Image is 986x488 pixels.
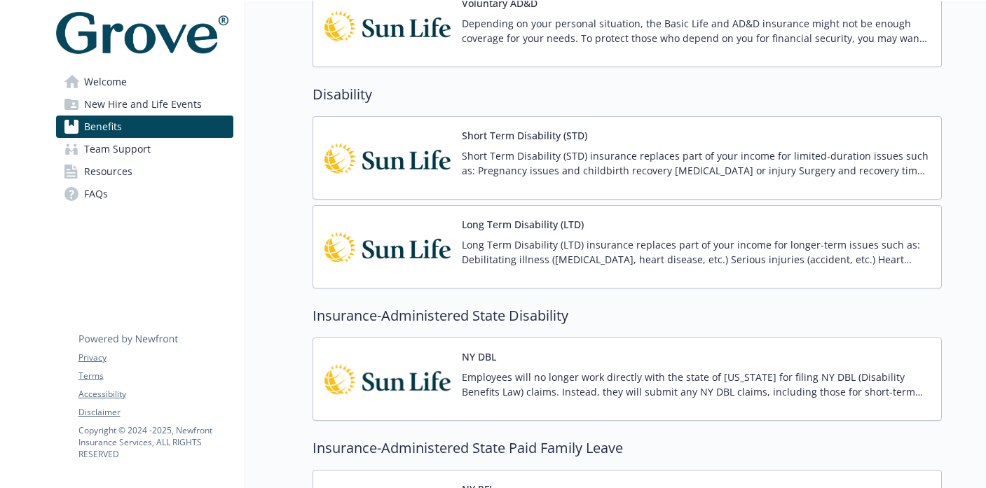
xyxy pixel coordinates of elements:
a: New Hire and Life Events [56,93,233,116]
img: Sun Life Financial carrier logo [324,349,451,409]
p: Long Term Disability (LTD) insurance replaces part of your income for longer-term issues such as:... [462,237,930,267]
img: Sun Life Financial carrier logo [324,217,451,277]
h2: Disability [313,84,942,105]
h2: Insurance-Administered State Paid Family Leave [313,438,942,459]
a: Welcome [56,71,233,93]
a: Team Support [56,138,233,160]
a: Privacy [78,351,233,364]
button: Short Term Disability (STD) [462,128,587,143]
a: Terms [78,370,233,382]
a: Accessibility [78,388,233,400]
span: Benefits [84,116,122,138]
a: FAQs [56,183,233,205]
span: FAQs [84,183,108,205]
a: Benefits [56,116,233,138]
span: Welcome [84,71,127,93]
a: Resources [56,160,233,183]
span: Team Support [84,138,151,160]
p: Short Term Disability (STD) insurance replaces part of your income for limited-duration issues su... [462,148,930,178]
p: Copyright © 2024 - 2025 , Newfront Insurance Services, ALL RIGHTS RESERVED [78,424,233,460]
img: Sun Life Financial carrier logo [324,128,451,188]
h2: Insurance-Administered State Disability [313,305,942,326]
p: Depending on your personal situation, the Basic Life and AD&D insurance might not be enough cover... [462,16,930,46]
span: New Hire and Life Events [84,93,202,116]
span: Resources [84,160,132,183]
button: Long Term Disability (LTD) [462,217,584,232]
a: Disclaimer [78,406,233,419]
p: Employees will no longer work directly with the state of [US_STATE] for filing NY DBL (Disability... [462,370,930,399]
button: NY DBL [462,349,496,364]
